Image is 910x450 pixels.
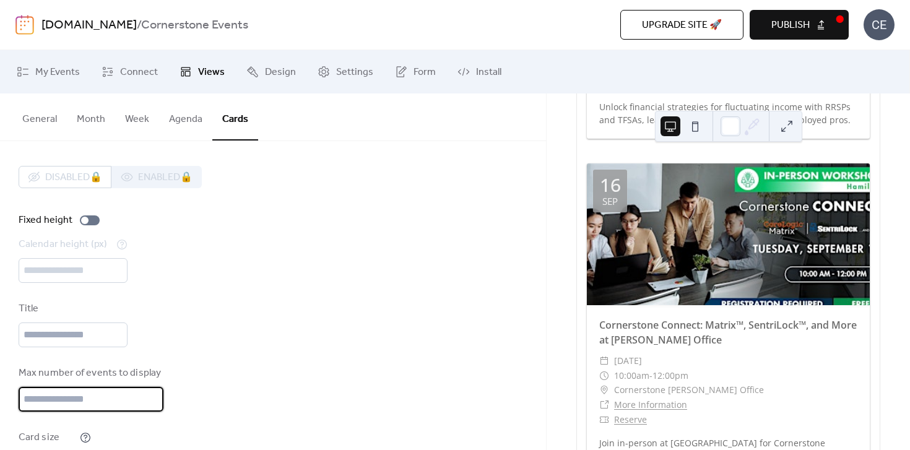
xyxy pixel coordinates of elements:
a: Cornerstone Connect: Matrix™, SentriLock™, and More at [PERSON_NAME] Office [599,318,857,347]
span: Views [198,65,225,80]
div: Fixed height [19,213,72,228]
a: My Events [7,55,89,89]
div: ​ [599,412,609,427]
img: logo [15,15,34,35]
button: Week [115,93,159,139]
span: 10:00am [614,368,649,383]
b: Cornerstone Events [141,14,248,37]
div: Title [19,301,125,316]
a: Reserve [614,413,647,425]
a: Design [237,55,305,89]
div: Unlock financial strategies for fluctuating income with RRSPs and TFSAs, learn about CPP and OAS ... [587,100,870,126]
a: More Information [614,399,687,410]
span: 12:00pm [652,368,688,383]
a: [DOMAIN_NAME] [41,14,137,37]
span: Upgrade site 🚀 [642,18,722,33]
div: Card size [19,430,77,445]
a: Form [386,55,445,89]
button: Cards [212,93,258,141]
a: Settings [308,55,383,89]
a: Connect [92,55,167,89]
span: Form [414,65,436,80]
button: Publish [750,10,849,40]
div: 16 [600,176,621,194]
div: ​ [599,368,609,383]
button: General [12,93,67,139]
div: ​ [599,353,609,368]
div: ​ [599,383,609,397]
div: Max number of events to display [19,366,161,381]
a: Install [448,55,511,89]
b: / [137,14,141,37]
div: Sep [602,197,618,206]
span: - [649,368,652,383]
div: ​ [599,397,609,412]
span: Settings [336,65,373,80]
button: Agenda [159,93,212,139]
span: My Events [35,65,80,80]
a: Views [170,55,234,89]
div: CE [864,9,895,40]
button: Month [67,93,115,139]
span: [DATE] [614,353,642,368]
span: Publish [771,18,810,33]
span: Cornerstone [PERSON_NAME] Office [614,383,764,397]
span: Connect [120,65,158,80]
span: Design [265,65,296,80]
span: Install [476,65,501,80]
button: Upgrade site 🚀 [620,10,743,40]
